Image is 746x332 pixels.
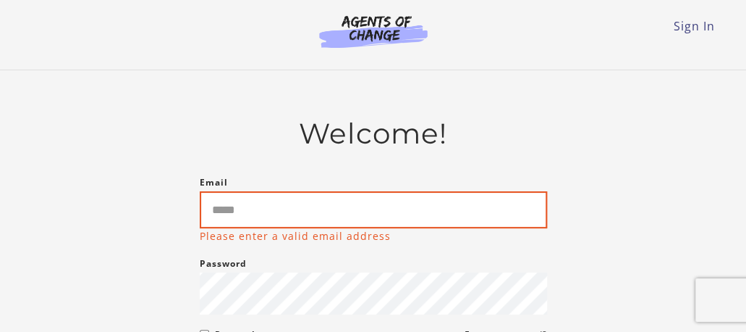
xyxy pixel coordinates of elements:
label: Email [200,174,228,191]
a: Sign In [674,18,715,34]
h2: Welcome! [200,117,547,151]
label: Password [200,255,247,273]
p: Please enter a valid email address [200,228,391,244]
img: Agents of Change Logo [304,14,443,48]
